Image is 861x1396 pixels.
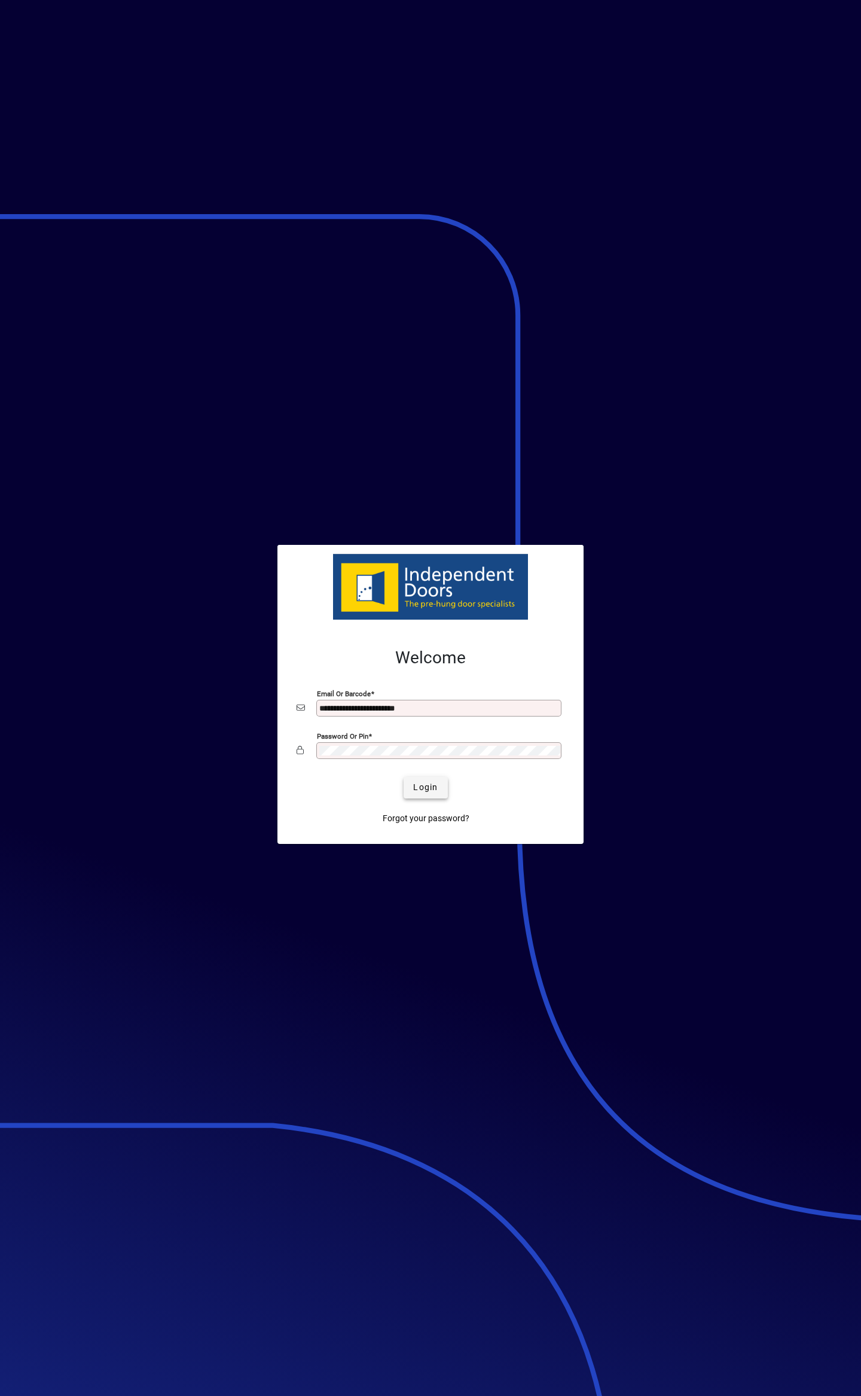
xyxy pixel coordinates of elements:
[404,777,447,798] button: Login
[297,648,564,668] h2: Welcome
[317,689,371,697] mat-label: Email or Barcode
[378,808,474,830] a: Forgot your password?
[317,731,368,740] mat-label: Password or Pin
[383,812,469,825] span: Forgot your password?
[413,781,438,794] span: Login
